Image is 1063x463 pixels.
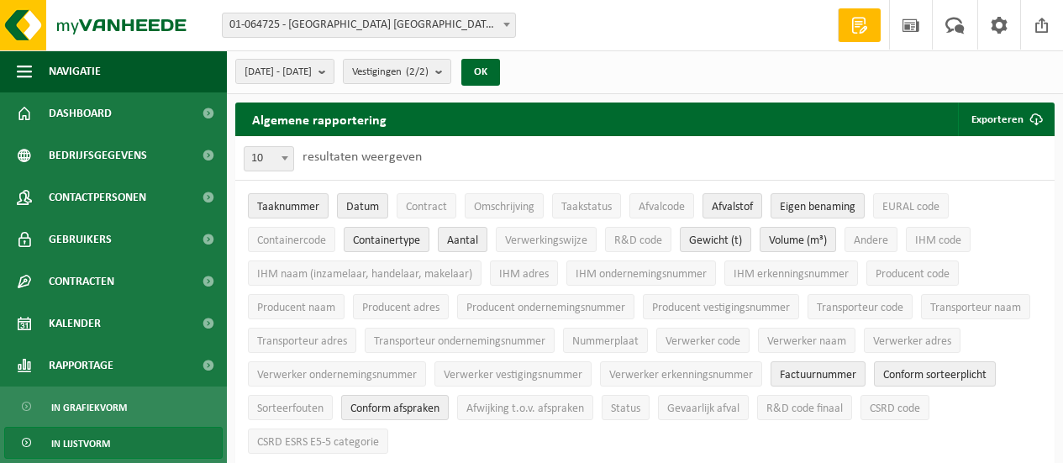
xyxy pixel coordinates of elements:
[248,260,482,286] button: IHM naam (inzamelaar, handelaar, makelaar)IHM naam (inzamelaar, handelaar, makelaar): Activate to...
[248,328,356,353] button: Transporteur adresTransporteur adres: Activate to sort
[4,427,223,459] a: In lijstvorm
[223,13,515,37] span: 01-064725 - BURG VINEGAR BELGIUM NV - STRIJTEM
[689,234,742,247] span: Gewicht (t)
[666,335,740,348] span: Verwerker code
[248,429,388,454] button: CSRD ESRS E5-5 categorieCSRD ESRS E5-5 categorie: Activate to sort
[734,268,849,281] span: IHM erkenningsnummer
[883,369,987,381] span: Conform sorteerplicht
[760,227,836,252] button: Volume (m³)Volume (m³): Activate to sort
[882,201,939,213] span: EURAL code
[602,395,650,420] button: StatusStatus: Activate to sort
[466,302,625,314] span: Producent ondernemingsnummer
[771,193,865,218] button: Eigen benamingEigen benaming: Activate to sort
[652,302,790,314] span: Producent vestigingsnummer
[643,294,799,319] button: Producent vestigingsnummerProducent vestigingsnummer: Activate to sort
[808,294,913,319] button: Transporteur codeTransporteur code: Activate to sort
[724,260,858,286] button: IHM erkenningsnummerIHM erkenningsnummer: Activate to sort
[605,227,671,252] button: R&D codeR&amp;D code: Activate to sort
[864,328,960,353] button: Verwerker adresVerwerker adres: Activate to sort
[457,294,634,319] button: Producent ondernemingsnummerProducent ondernemingsnummer: Activate to sort
[474,201,534,213] span: Omschrijving
[614,234,662,247] span: R&D code
[680,227,751,252] button: Gewicht (t)Gewicht (t): Activate to sort
[780,201,855,213] span: Eigen benaming
[49,92,112,134] span: Dashboard
[505,234,587,247] span: Verwerkingswijze
[49,50,101,92] span: Navigatie
[757,395,852,420] button: R&D code finaalR&amp;D code finaal: Activate to sort
[4,391,223,423] a: In grafiekvorm
[563,328,648,353] button: NummerplaatNummerplaat: Activate to sort
[343,59,451,84] button: Vestigingen(2/2)
[374,335,545,348] span: Transporteur ondernemingsnummer
[434,361,592,387] button: Verwerker vestigingsnummerVerwerker vestigingsnummer: Activate to sort
[572,335,639,348] span: Nummerplaat
[870,402,920,415] span: CSRD code
[915,234,961,247] span: IHM code
[611,402,640,415] span: Status
[639,201,685,213] span: Afvalcode
[876,268,950,281] span: Producent code
[465,193,544,218] button: OmschrijvingOmschrijving: Activate to sort
[257,369,417,381] span: Verwerker ondernemingsnummer
[667,402,739,415] span: Gevaarlijk afval
[353,294,449,319] button: Producent adresProducent adres: Activate to sort
[438,227,487,252] button: AantalAantal: Activate to sort
[766,402,843,415] span: R&D code finaal
[921,294,1030,319] button: Transporteur naamTransporteur naam: Activate to sort
[49,176,146,218] span: Contactpersonen
[658,395,749,420] button: Gevaarlijk afval : Activate to sort
[406,66,429,77] count: (2/2)
[248,227,335,252] button: ContainercodeContainercode: Activate to sort
[257,335,347,348] span: Transporteur adres
[346,201,379,213] span: Datum
[352,60,429,85] span: Vestigingen
[466,402,584,415] span: Afwijking t.o.v. afspraken
[235,103,403,136] h2: Algemene rapportering
[257,436,379,449] span: CSRD ESRS E5-5 categorie
[248,294,345,319] button: Producent naamProducent naam: Activate to sort
[873,335,951,348] span: Verwerker adres
[49,134,147,176] span: Bedrijfsgegevens
[906,227,971,252] button: IHM codeIHM code: Activate to sort
[248,193,329,218] button: TaaknummerTaaknummer: Activate to remove sorting
[344,227,429,252] button: ContainertypeContainertype: Activate to sort
[222,13,516,38] span: 01-064725 - BURG VINEGAR BELGIUM NV - STRIJTEM
[365,328,555,353] button: Transporteur ondernemingsnummerTransporteur ondernemingsnummer : Activate to sort
[712,201,753,213] span: Afvalstof
[566,260,716,286] button: IHM ondernemingsnummerIHM ondernemingsnummer: Activate to sort
[490,260,558,286] button: IHM adresIHM adres: Activate to sort
[600,361,762,387] button: Verwerker erkenningsnummerVerwerker erkenningsnummer: Activate to sort
[930,302,1021,314] span: Transporteur naam
[447,234,478,247] span: Aantal
[248,361,426,387] button: Verwerker ondernemingsnummerVerwerker ondernemingsnummer: Activate to sort
[444,369,582,381] span: Verwerker vestigingsnummer
[780,369,856,381] span: Factuurnummer
[860,395,929,420] button: CSRD codeCSRD code: Activate to sort
[341,395,449,420] button: Conform afspraken : Activate to sort
[49,303,101,345] span: Kalender
[245,147,293,171] span: 10
[817,302,903,314] span: Transporteur code
[350,402,439,415] span: Conform afspraken
[49,218,112,260] span: Gebruikers
[845,227,897,252] button: AndereAndere: Activate to sort
[758,328,855,353] button: Verwerker naamVerwerker naam: Activate to sort
[49,345,113,387] span: Rapportage
[703,193,762,218] button: AfvalstofAfvalstof: Activate to sort
[609,369,753,381] span: Verwerker erkenningsnummer
[362,302,439,314] span: Producent adres
[771,361,866,387] button: FactuurnummerFactuurnummer: Activate to sort
[353,234,420,247] span: Containertype
[552,193,621,218] button: TaakstatusTaakstatus: Activate to sort
[576,268,707,281] span: IHM ondernemingsnummer
[245,60,312,85] span: [DATE] - [DATE]
[51,428,110,460] span: In lijstvorm
[656,328,750,353] button: Verwerker codeVerwerker code: Activate to sort
[397,193,456,218] button: ContractContract: Activate to sort
[874,361,996,387] button: Conform sorteerplicht : Activate to sort
[257,268,472,281] span: IHM naam (inzamelaar, handelaar, makelaar)
[244,146,294,171] span: 10
[257,201,319,213] span: Taaknummer
[958,103,1053,136] button: Exporteren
